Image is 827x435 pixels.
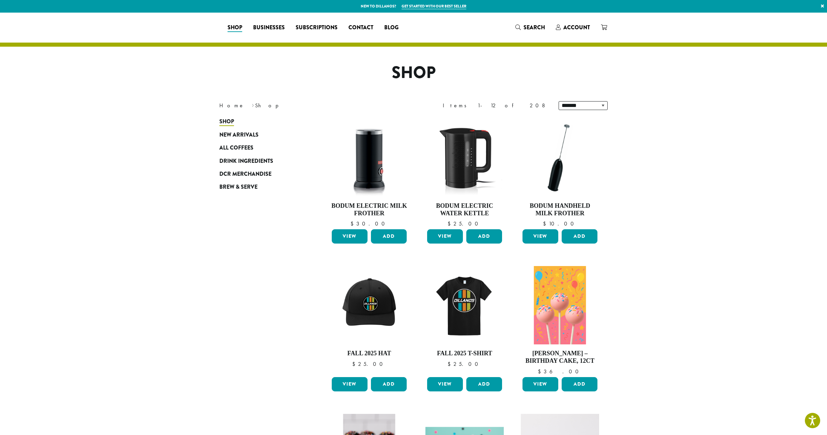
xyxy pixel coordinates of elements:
[330,119,408,227] a: Bodum Electric Milk Frother $30.00
[252,99,254,110] span: ›
[425,119,504,227] a: Bodum Electric Water Kettle $25.00
[534,266,586,344] img: Birthday-Cake.png
[219,168,301,181] a: DCR Merchandise
[425,119,504,197] img: DP3955.01.png
[466,377,502,391] button: Add
[219,118,234,126] span: Shop
[521,119,599,197] img: DP3927.01-002.png
[448,220,453,227] span: $
[427,377,463,391] a: View
[219,170,271,178] span: DCR Merchandise
[219,115,301,128] a: Shop
[219,102,403,110] nav: Breadcrumb
[448,360,481,368] bdi: 25.00
[522,229,558,244] a: View
[330,266,408,344] img: DCR-Retro-Three-Strip-Circle-Patch-Trucker-Hat-Fall-WEB-scaled.jpg
[425,202,504,217] h4: Bodum Electric Water Kettle
[352,360,358,368] span: $
[330,350,408,357] h4: Fall 2025 Hat
[219,157,273,166] span: Drink Ingredients
[219,128,301,141] a: New Arrivals
[443,102,548,110] div: Items 1-12 of 208
[332,377,368,391] a: View
[521,350,599,364] h4: [PERSON_NAME] – Birthday Cake, 12ct
[521,119,599,227] a: Bodum Handheld Milk Frother $10.00
[543,220,549,227] span: $
[352,360,386,368] bdi: 25.00
[222,22,248,33] a: Shop
[350,220,388,227] bdi: 30.00
[228,24,242,32] span: Shop
[219,131,259,139] span: New Arrivals
[466,229,502,244] button: Add
[521,202,599,217] h4: Bodum Handheld Milk Frother
[219,144,253,152] span: All Coffees
[425,266,504,374] a: Fall 2025 T-Shirt $25.00
[348,24,373,32] span: Contact
[219,181,301,193] a: Brew & Serve
[371,377,407,391] button: Add
[510,22,550,33] a: Search
[562,377,597,391] button: Add
[538,368,582,375] bdi: 36.00
[425,266,504,344] img: DCR-Retro-Three-Strip-Circle-Tee-Fall-WEB-scaled.jpg
[521,266,599,374] a: [PERSON_NAME] – Birthday Cake, 12ct $36.00
[332,229,368,244] a: View
[219,154,301,167] a: Drink Ingredients
[562,229,597,244] button: Add
[538,368,544,375] span: $
[214,63,613,83] h1: Shop
[219,183,258,191] span: Brew & Serve
[384,24,399,32] span: Blog
[524,24,545,31] span: Search
[427,229,463,244] a: View
[253,24,285,32] span: Businesses
[522,377,558,391] a: View
[448,360,453,368] span: $
[350,220,356,227] span: $
[402,3,466,9] a: Get started with our best seller
[425,350,504,357] h4: Fall 2025 T-Shirt
[219,141,301,154] a: All Coffees
[219,102,245,109] a: Home
[330,266,408,374] a: Fall 2025 Hat $25.00
[371,229,407,244] button: Add
[330,202,408,217] h4: Bodum Electric Milk Frother
[330,119,408,197] img: DP3954.01-002.png
[543,220,577,227] bdi: 10.00
[563,24,590,31] span: Account
[448,220,481,227] bdi: 25.00
[296,24,338,32] span: Subscriptions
